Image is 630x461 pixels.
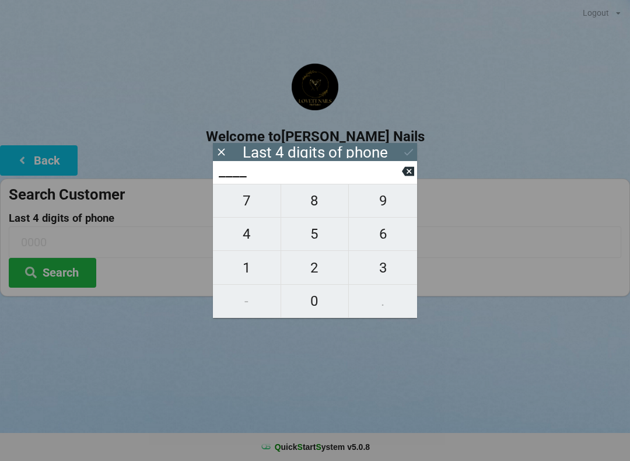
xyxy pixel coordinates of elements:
[281,285,349,318] button: 0
[349,251,417,284] button: 3
[213,188,281,213] span: 7
[281,289,349,313] span: 0
[213,251,281,284] button: 1
[281,222,349,246] span: 5
[213,256,281,280] span: 1
[349,256,417,280] span: 3
[281,256,349,280] span: 2
[213,184,281,218] button: 7
[349,222,417,246] span: 6
[281,251,349,284] button: 2
[213,218,281,251] button: 4
[349,218,417,251] button: 6
[281,188,349,213] span: 8
[243,146,388,158] div: Last 4 digits of phone
[213,222,281,246] span: 4
[349,188,417,213] span: 9
[281,218,349,251] button: 5
[349,184,417,218] button: 9
[281,184,349,218] button: 8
